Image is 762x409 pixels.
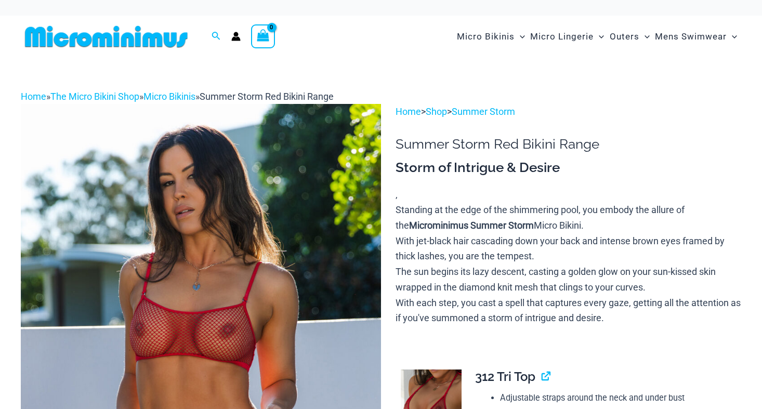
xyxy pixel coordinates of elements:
[500,390,732,406] li: Adjustable straps around the neck and under bust
[530,23,594,50] span: Micro Lingerie
[143,91,195,102] a: Micro Bikinis
[231,32,241,41] a: Account icon link
[727,23,737,50] span: Menu Toggle
[610,23,639,50] span: Outers
[396,159,741,177] h3: Storm of Intrigue & Desire
[409,220,534,231] b: Microminimus Summer Storm
[212,30,221,43] a: Search icon link
[607,21,652,52] a: OutersMenu ToggleMenu Toggle
[515,23,525,50] span: Menu Toggle
[454,21,528,52] a: Micro BikinisMenu ToggleMenu Toggle
[457,23,515,50] span: Micro Bikinis
[453,19,741,54] nav: Site Navigation
[655,23,727,50] span: Mens Swimwear
[396,159,741,326] div: ,
[528,21,607,52] a: Micro LingerieMenu ToggleMenu Toggle
[594,23,604,50] span: Menu Toggle
[50,91,139,102] a: The Micro Bikini Shop
[639,23,650,50] span: Menu Toggle
[475,369,535,384] span: 312 Tri Top
[396,106,421,117] a: Home
[452,106,515,117] a: Summer Storm
[396,136,741,152] h1: Summer Storm Red Bikini Range
[21,91,334,102] span: » » »
[426,106,447,117] a: Shop
[251,24,275,48] a: View Shopping Cart, empty
[396,104,741,120] p: > >
[21,25,192,48] img: MM SHOP LOGO FLAT
[652,21,740,52] a: Mens SwimwearMenu ToggleMenu Toggle
[200,91,334,102] span: Summer Storm Red Bikini Range
[396,202,741,326] p: Standing at the edge of the shimmering pool, you embody the allure of the Micro Bikini. With jet-...
[21,91,46,102] a: Home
